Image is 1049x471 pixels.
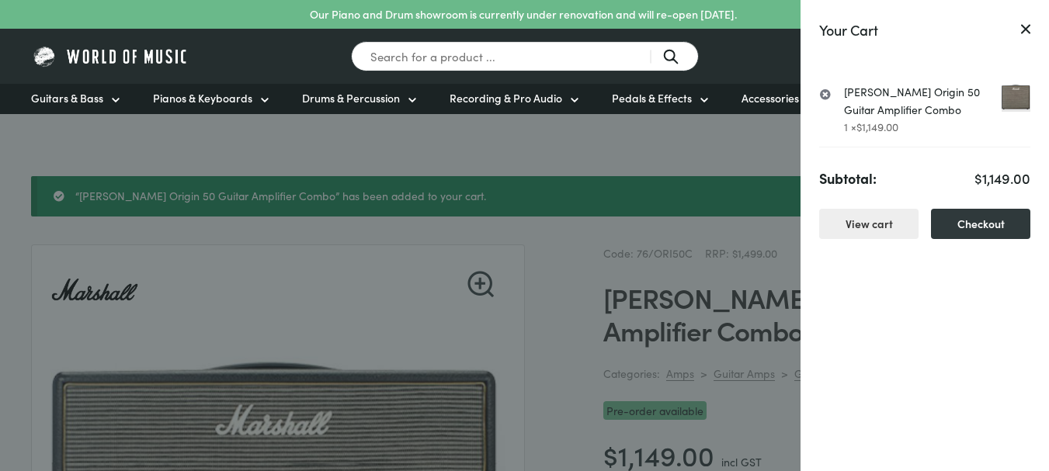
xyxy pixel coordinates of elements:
strong: Subtotal: [819,167,877,189]
div: Your Cart [819,19,878,41]
span: $ [856,119,862,134]
span: Guitars & Bass [31,90,103,106]
p: Our Piano and Drum showroom is currently under renovation and will re-open [DATE]. [310,6,737,23]
iframe: Chat with our support team [979,401,1049,471]
input: Search for a product ... [351,41,699,71]
img: World of Music [31,44,190,68]
a: Remove Marshall Origin 50 Guitar Amplifier Combo from cart [819,86,831,102]
span: Pianos & Keyboards [153,90,252,106]
span: Accessories [742,90,799,106]
span: Recording & Pro Audio [450,90,562,106]
span: $ [974,168,982,188]
span: 1 × [844,119,898,134]
bdi: 1,149.00 [974,168,1030,188]
iframe: PayPal [819,258,936,286]
img: Marshall Origin 50 Guitar Amplifier Combo [1002,83,1030,112]
a: View cart [819,209,919,239]
span: Pedals & Effects [612,90,692,106]
a: Checkout [931,209,1030,239]
a: [PERSON_NAME] Origin 50 Guitar Amplifier Combo [844,83,1030,118]
bdi: 1,149.00 [856,119,898,134]
span: Drums & Percussion [302,90,400,106]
